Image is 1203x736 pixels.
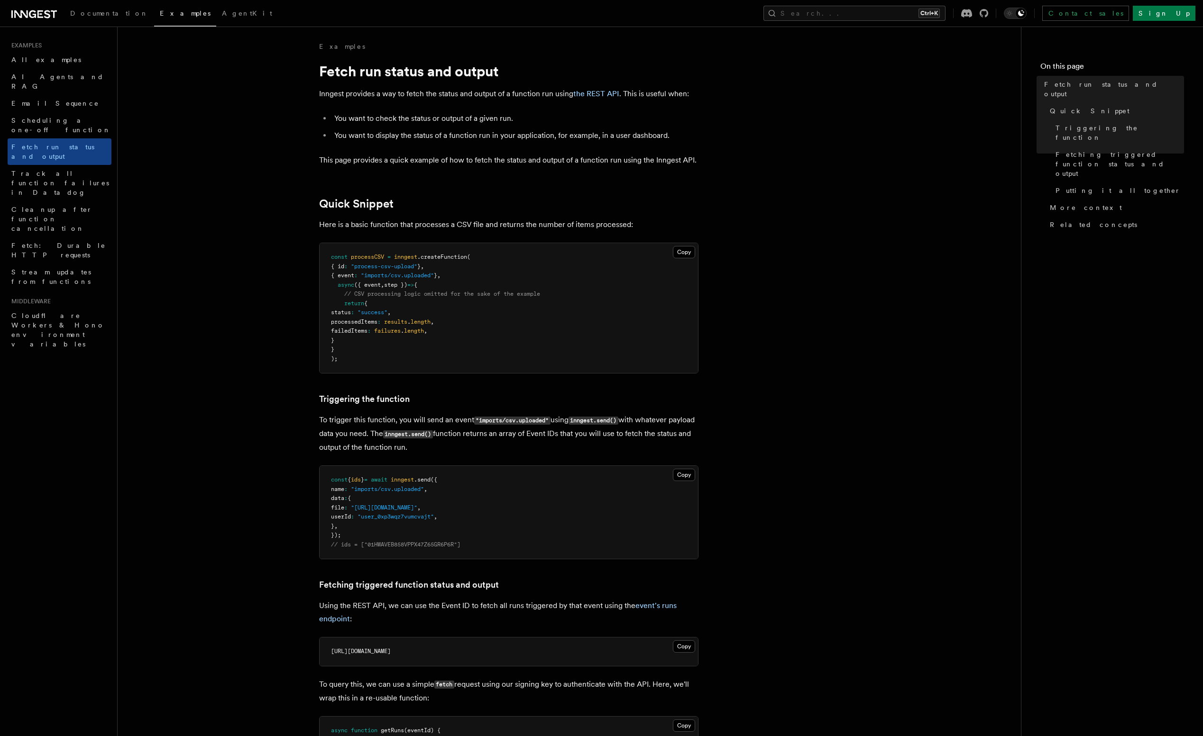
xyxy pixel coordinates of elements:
[361,476,364,483] span: }
[331,327,367,334] span: failedItems
[319,154,698,167] p: This page provides a quick example of how to fetch the status and output of a function run using ...
[1046,216,1184,233] a: Related concepts
[1050,106,1130,116] span: Quick Snippet
[331,727,348,734] span: async
[918,9,940,18] kbd: Ctrl+K
[377,318,381,325] span: :
[319,678,698,705] p: To query this, we can use a simple request using our signing key to authenticate with the API. He...
[354,282,381,288] span: ({ event
[411,318,431,325] span: length
[434,513,437,520] span: ,
[8,138,111,165] a: Fetch run status and output
[1050,203,1122,212] span: More context
[331,523,334,529] span: }
[331,476,348,483] span: const
[11,242,106,259] span: Fetch: Durable HTTP requests
[387,309,391,316] span: ,
[8,264,111,290] a: Stream updates from functions
[331,346,334,353] span: }
[401,327,404,334] span: .
[8,95,111,112] a: Email Sequence
[1052,182,1184,199] a: Putting it all together
[344,486,348,492] span: :
[351,727,377,734] span: function
[1052,146,1184,182] a: Fetching triggered function status and output
[351,254,384,260] span: processCSV
[344,495,348,501] span: :
[358,513,434,520] span: "user_0xp3wqz7vumcvajt"
[331,541,460,548] span: // ids = ["01HWAVEB858VPPX47Z65GR6P6R"]
[216,3,278,26] a: AgentKit
[1056,150,1184,178] span: Fetching triggered function status and output
[1004,8,1027,19] button: Toggle dark mode
[763,6,946,21] button: Search...Ctrl+K
[1046,199,1184,216] a: More context
[344,300,364,307] span: return
[64,3,154,26] a: Documentation
[331,337,334,344] span: }
[11,100,99,107] span: Email Sequence
[319,578,499,591] a: Fetching triggered function status and output
[431,476,437,483] span: ({
[431,318,434,325] span: ,
[331,309,351,316] span: status
[417,263,421,270] span: }
[351,263,417,270] span: "process-csv-upload"
[1056,186,1181,195] span: Putting it all together
[569,417,618,425] code: inngest.send()
[381,727,404,734] span: getRuns
[331,486,344,492] span: name
[319,197,394,210] a: Quick Snippet
[364,476,367,483] span: =
[1050,220,1137,229] span: Related concepts
[351,513,354,520] span: :
[1052,119,1184,146] a: Triggering the function
[331,648,391,654] span: [URL][DOMAIN_NAME]
[319,42,365,51] a: Examples
[351,504,417,511] span: "[URL][DOMAIN_NAME]"
[404,727,441,734] span: (eventId) {
[331,318,377,325] span: processedItems
[348,495,351,501] span: {
[424,486,427,492] span: ,
[414,476,431,483] span: .send
[384,282,407,288] span: step })
[417,504,421,511] span: ,
[351,486,424,492] span: "imports/csv.uploaded"
[414,282,417,288] span: {
[8,307,111,353] a: Cloudflare Workers & Hono environment variables
[154,3,216,27] a: Examples
[11,117,111,134] span: Scheduling a one-off function
[437,272,441,279] span: ,
[70,9,148,17] span: Documentation
[331,254,348,260] span: const
[421,263,424,270] span: ,
[673,719,695,732] button: Copy
[8,201,111,237] a: Cleanup after function cancellation
[673,640,695,653] button: Copy
[319,218,698,231] p: Here is a basic function that processes a CSV file and returns the number of items processed:
[11,170,109,196] span: Track all function failures in Datadog
[371,476,387,483] span: await
[367,327,371,334] span: :
[331,532,341,538] span: });
[331,112,698,125] li: You want to check the status or output of a given run.
[673,469,695,481] button: Copy
[8,237,111,264] a: Fetch: Durable HTTP requests
[354,272,358,279] span: :
[384,318,407,325] span: results
[319,63,698,80] h1: Fetch run status and output
[1046,102,1184,119] a: Quick Snippet
[222,9,272,17] span: AgentKit
[407,318,411,325] span: .
[8,68,111,95] a: AI Agents and RAG
[11,56,81,64] span: All examples
[381,282,384,288] span: ,
[1044,80,1184,99] span: Fetch run status and output
[331,272,354,279] span: { event
[319,392,410,406] a: Triggering the function
[344,263,348,270] span: :
[364,300,367,307] span: {
[467,254,470,260] span: (
[11,312,105,348] span: Cloudflare Workers & Hono environment variables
